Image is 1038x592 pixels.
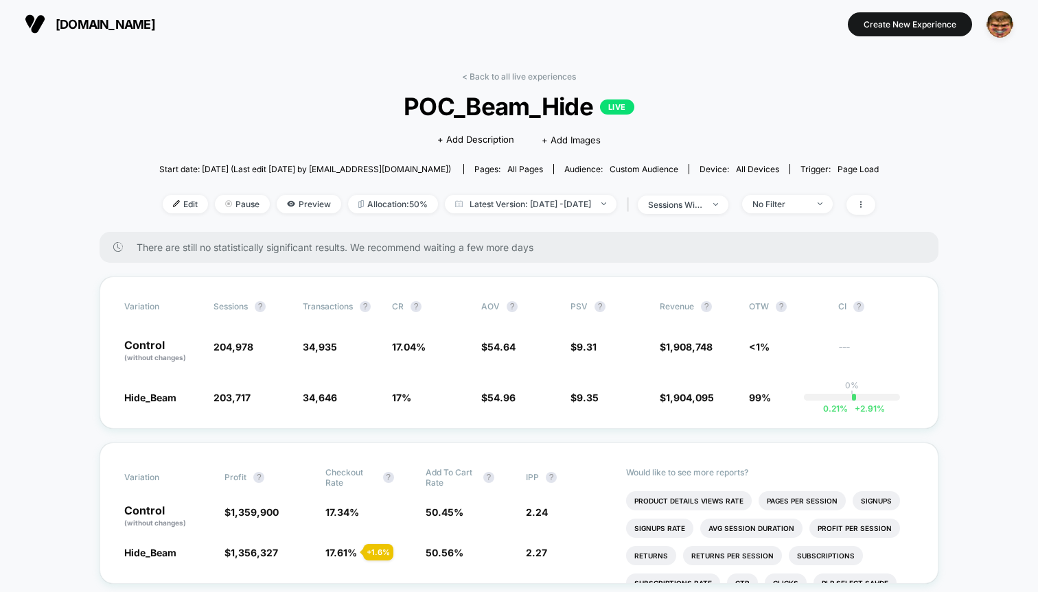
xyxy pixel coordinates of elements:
img: end [818,202,822,205]
span: Variation [124,467,200,488]
span: 34,646 [303,392,337,403]
span: 2.24 [526,506,548,518]
p: 0% [845,380,859,390]
span: --- [838,343,914,363]
span: + Add Description [437,133,514,147]
span: 99% [749,392,771,403]
li: Signups [853,491,900,510]
span: 2.27 [526,547,547,558]
span: CI [838,301,914,312]
span: [DOMAIN_NAME] [56,17,155,32]
span: 17.04 % [392,341,426,353]
span: Preview [277,195,341,213]
span: all devices [736,164,779,174]
span: 1,904,095 [666,392,714,403]
button: ? [546,472,557,483]
span: Allocation: 50% [348,195,438,213]
button: Create New Experience [848,12,972,36]
span: + [855,403,860,414]
button: ppic [982,10,1017,38]
button: ? [776,301,787,312]
span: + Add Images [542,134,601,145]
span: IPP [526,472,539,482]
li: Signups Rate [626,519,693,538]
span: 9.35 [577,392,599,403]
span: $ [570,392,599,403]
span: 34,935 [303,341,337,353]
div: No Filter [752,199,807,209]
img: end [713,203,718,206]
button: [DOMAIN_NAME] [21,13,159,35]
span: 204,978 [214,341,253,353]
span: $ [660,341,713,353]
span: 17.34 % [325,506,359,518]
p: | [851,390,853,401]
span: AOV [481,301,500,311]
span: Hide_Beam [124,392,176,403]
span: 17.61 % [325,547,357,558]
span: There are still no statistically significant results. We recommend waiting a few more days [137,241,911,253]
span: 54.96 [487,392,516,403]
div: Pages: [474,164,543,174]
span: Transactions [303,301,353,311]
img: ppic [987,11,1013,38]
span: Page Load [838,164,879,174]
span: $ [481,392,516,403]
span: 1,908,748 [666,341,713,353]
span: Profit [224,472,246,482]
span: CR [392,301,404,311]
span: 2.91 % [848,403,885,414]
span: $ [570,341,597,353]
button: ? [507,301,518,312]
span: $ [660,392,714,403]
button: ? [483,472,494,483]
span: Latest Version: [DATE] - [DATE] [445,195,616,213]
span: 1,356,327 [231,547,278,558]
button: ? [383,472,394,483]
span: 9.31 [577,341,597,353]
p: LIVE [600,99,634,115]
li: Profit Per Session [809,519,900,538]
span: all pages [507,164,543,174]
span: 1,359,900 [231,506,279,518]
button: ? [701,301,712,312]
span: 50.56 % [426,547,463,558]
li: Returns Per Session [683,546,782,565]
button: ? [411,301,422,312]
button: ? [255,301,266,312]
p: Control [124,340,200,363]
span: 50.45 % [426,506,463,518]
img: end [601,202,606,205]
span: Variation [124,301,200,312]
span: $ [224,506,279,518]
span: (without changes) [124,519,186,527]
img: end [225,200,232,207]
li: Subscriptions [789,546,863,565]
li: Returns [626,546,676,565]
span: 203,717 [214,392,251,403]
span: $ [224,547,278,558]
div: + 1.6 % [363,544,393,560]
span: $ [481,341,516,353]
a: < Back to all live experiences [462,71,576,82]
div: sessions with impression [648,200,703,210]
li: Avg Session Duration [700,519,803,538]
span: POC_Beam_Hide [196,92,843,121]
span: Custom Audience [610,164,678,174]
span: PSV [570,301,588,311]
span: (without changes) [124,353,186,362]
span: 54.64 [487,341,516,353]
img: calendar [455,200,463,207]
span: Hide_Beam [124,547,176,558]
span: Edit [163,195,208,213]
span: Add To Cart Rate [426,467,476,488]
img: Visually logo [25,14,45,34]
button: ? [360,301,371,312]
span: OTW [749,301,824,312]
p: Control [124,505,211,528]
img: rebalance [358,200,364,208]
p: Would like to see more reports? [626,467,914,477]
span: Pause [215,195,270,213]
button: ? [253,472,264,483]
span: Device: [689,164,789,174]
